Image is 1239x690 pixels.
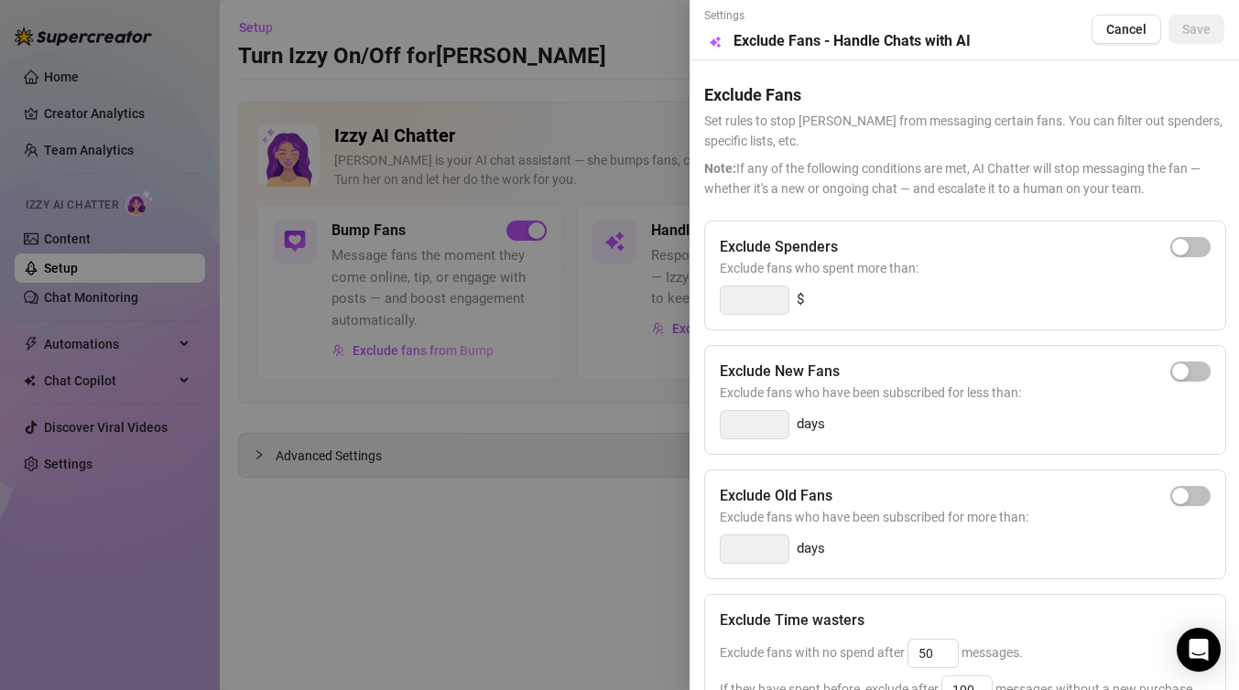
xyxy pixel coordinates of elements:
[704,161,736,176] span: Note:
[704,111,1224,151] span: Set rules to stop [PERSON_NAME] from messaging certain fans. You can filter out spenders, specifi...
[720,236,838,258] h5: Exclude Spenders
[734,30,971,52] h5: Exclude Fans - Handle Chats with AI
[720,383,1211,403] span: Exclude fans who have been subscribed for less than:
[720,609,864,631] h5: Exclude Time wasters
[1092,15,1161,44] button: Cancel
[797,414,825,436] span: days
[1106,22,1147,37] span: Cancel
[720,645,1023,660] span: Exclude fans with no spend after messages.
[1177,628,1221,672] div: Open Intercom Messenger
[704,82,1224,107] h5: Exclude Fans
[720,361,840,383] h5: Exclude New Fans
[720,485,832,507] h5: Exclude Old Fans
[704,158,1224,199] span: If any of the following conditions are met, AI Chatter will stop messaging the fan — whether it's...
[704,7,971,25] span: Settings
[797,289,804,311] span: $
[1168,15,1224,44] button: Save
[720,507,1211,527] span: Exclude fans who have been subscribed for more than:
[797,538,825,560] span: days
[720,258,1211,278] span: Exclude fans who spent more than:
